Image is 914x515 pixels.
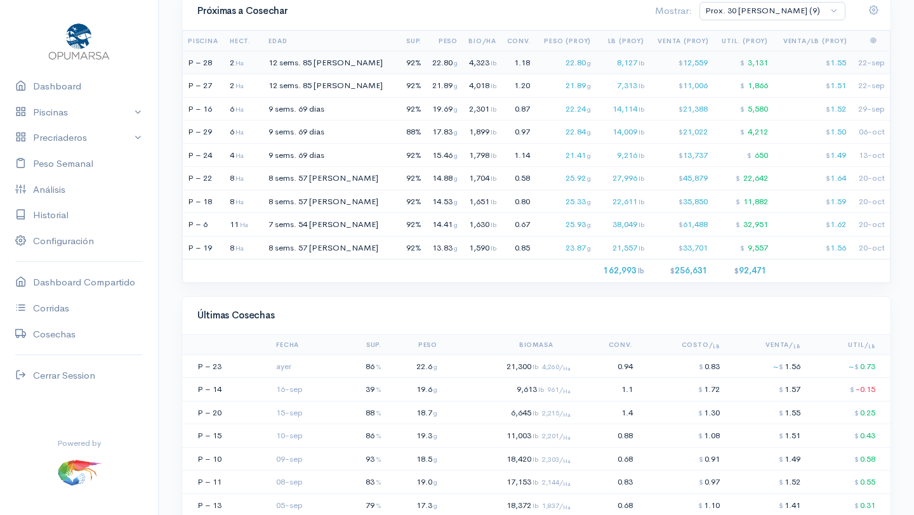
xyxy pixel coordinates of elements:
[775,172,847,185] div: 1.64
[775,103,847,115] div: 1.52
[854,362,859,371] span: $
[465,126,496,138] div: 1,899
[679,81,683,90] span: $
[639,151,644,160] span: lb
[491,81,496,90] span: lb
[849,361,875,372] span: 0.73
[826,220,830,229] span: $
[428,56,458,69] div: 22.80
[748,80,768,91] span: 1,866
[298,219,378,230] span: 54 [PERSON_NAME]
[465,103,496,115] div: 2,301
[651,126,709,138] div: 21,022
[747,151,752,160] span: $
[298,103,324,114] span: 69 dias
[503,103,531,115] div: 0.87
[376,362,381,371] small: %
[387,335,442,355] th: Peso
[503,172,531,185] div: 0.58
[376,385,381,394] small: %
[651,242,709,254] div: 33,701
[793,344,800,349] sub: LB
[587,105,591,114] span: g
[454,151,458,160] span: g
[598,103,644,115] div: 14,114
[621,384,633,394] span: 1.1
[454,197,458,206] span: g
[639,58,644,67] span: lb
[826,174,830,183] span: $
[387,401,442,424] td: 18.7
[638,335,725,355] th: Costo/
[404,56,421,69] div: 92%
[183,51,228,74] td: P – 28
[734,266,739,275] span: $
[507,37,531,45] span: Conv.
[722,37,768,45] span: Util. (Proy)
[618,361,633,372] span: 0.94
[538,79,592,92] div: 21.89
[639,105,644,114] span: lb
[268,219,296,230] span: 7 sems.
[387,378,442,401] td: 19.6
[779,385,783,394] span: $
[598,126,644,138] div: 14,009
[182,401,253,424] td: P – 20
[639,244,644,252] span: lb
[563,412,571,418] sub: Ha
[538,385,571,394] span: lb
[268,173,296,183] span: 8 sems.
[503,79,531,92] div: 1.20
[503,56,531,69] div: 1.18
[736,174,740,183] span: $
[235,81,244,90] span: Ha
[598,149,644,162] div: 9,216
[387,424,442,448] td: 19.3
[230,56,254,69] div: 2
[783,37,847,45] span: Venta/Lb (Proy)
[439,37,458,45] span: Peso
[454,174,458,183] span: g
[733,265,768,276] span: 92,471
[428,149,458,162] div: 15.46
[775,126,847,138] div: 1.50
[366,430,381,441] span: 86
[428,172,458,185] div: 14.88
[698,384,720,394] span: 1.72
[454,127,458,136] span: g
[713,344,720,349] sub: LB
[658,37,709,45] span: Venta (Proy)
[183,167,228,190] td: P – 22
[638,266,644,275] span: lb
[235,244,244,252] span: Ha
[854,407,875,418] span: 0.25
[465,149,496,162] div: 1,798
[491,105,496,114] span: lb
[183,97,228,121] td: P – 16
[454,58,458,67] span: g
[404,79,421,92] div: 92%
[56,449,102,495] img: ...
[740,127,745,136] span: $
[503,126,531,138] div: 0.97
[826,151,830,160] span: $
[298,150,324,160] span: 69 dias
[268,37,287,45] span: Edad
[698,385,703,394] span: $
[46,20,112,61] img: Opumarsa
[743,219,768,230] span: 32,951
[538,126,592,138] div: 22.84
[533,431,571,440] span: lb
[651,218,709,231] div: 61,488
[298,173,378,183] span: 57 [PERSON_NAME]
[442,355,576,378] td: 21,300
[491,174,496,183] span: lb
[268,126,296,137] span: 9 sems.
[826,244,830,252] span: $
[859,150,885,160] span: 13-oct
[587,174,591,183] span: g
[598,242,644,254] div: 21,557
[651,172,709,185] div: 45,879
[230,103,254,115] div: 6
[639,220,644,229] span: lb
